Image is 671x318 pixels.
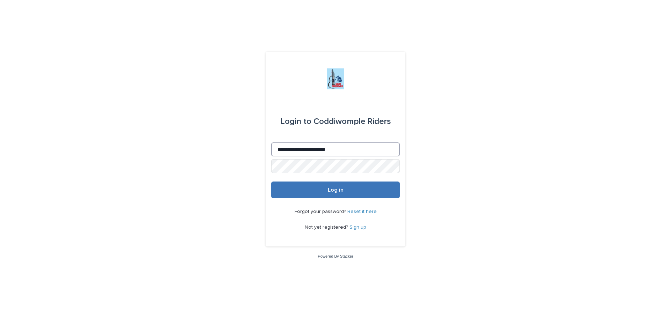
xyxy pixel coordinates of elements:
[327,68,344,89] img: jxsLJbdS1eYBI7rVAS4p
[318,254,353,258] a: Powered By Stacker
[328,187,344,193] span: Log in
[280,117,311,126] span: Login to
[280,112,391,131] div: Coddiwomple Riders
[349,225,366,230] a: Sign up
[305,225,349,230] span: Not yet registered?
[271,182,400,198] button: Log in
[295,209,347,214] span: Forgot your password?
[347,209,377,214] a: Reset it here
